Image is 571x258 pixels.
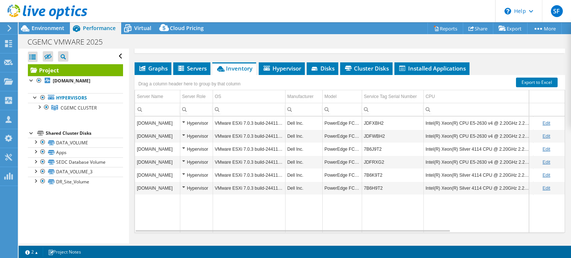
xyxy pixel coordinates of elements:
td: Column Model, Value PowerEdge FC630 [322,156,362,169]
td: Column Server Name, Filter cell [135,103,180,116]
a: DATA_VOLUME [28,138,123,147]
a: More [527,23,562,34]
td: Column Server Role, Value Hypervisor [180,156,213,169]
td: Column Server Name, Value fcserver2.cgemc.com [135,130,180,143]
div: Hypervisor [182,171,211,180]
td: Column OS, Filter cell [213,103,285,116]
span: Cloud Pricing [170,25,204,32]
b: [DOMAIN_NAME] [53,78,90,84]
td: Column OS, Value VMware ESXi 7.0.3 build-24411414 [213,182,285,195]
a: Edit [542,134,550,139]
td: Column Manufacturer, Value Dell Inc. [285,156,322,169]
a: CGEMC CLUSTER [28,103,123,112]
span: Inventory [216,65,252,72]
td: Model Column [322,90,362,103]
td: Column Model, Filter cell [322,103,362,116]
td: Column CPU, Value Intel(R) Xeon(R) Silver 4114 CPU @ 2.20GHz 2.20 GHz [423,169,533,182]
td: Column Service Tag Serial Number, Value 7B6H9T2 [362,182,423,195]
td: Column Server Role, Value Hypervisor [180,117,213,130]
td: Column Manufacturer, Value Dell Inc. [285,182,322,195]
div: Server Name [137,92,163,101]
td: Column Service Tag Serial Number, Value 7B6J9T2 [362,143,423,156]
td: Column Model, Value PowerEdge FC630 [322,117,362,130]
a: [DOMAIN_NAME] [28,76,123,86]
div: Server Role [182,92,206,101]
a: 2 [20,247,43,257]
td: Manufacturer Column [285,90,322,103]
span: SF [551,5,563,17]
td: Column CPU, Filter cell [423,103,533,116]
td: Column Service Tag Serial Number, Value JDFXBH2 [362,117,423,130]
svg: \n [504,8,511,14]
a: Edit [542,147,550,152]
td: Column Server Role, Value Hypervisor [180,130,213,143]
div: OS [215,92,221,101]
td: Column OS, Value VMware ESXi 7.0.3 build-24411414 [213,117,285,130]
td: Column Model, Value PowerEdge FC640 [322,169,362,182]
span: Servers [177,65,207,72]
td: Column Service Tag Serial Number, Value JDFRXG2 [362,156,423,169]
a: Hypervisors [28,93,123,103]
span: Environment [32,25,64,32]
td: Column OS, Value VMware ESXi 7.0.3 build-24411414 [213,169,285,182]
span: CGEMC CLUSTER [61,105,97,111]
div: Service Tag Serial Number [364,92,417,101]
a: SEDC Database Volume [28,157,123,167]
div: Hypervisor [182,119,211,128]
td: Column CPU, Value Intel(R) Xeon(R) CPU E5-2630 v4 @ 2.20GHz 2.20 GHz [423,130,533,143]
div: Hypervisor [182,145,211,154]
h1: CGEMC VMWARE 2025 [24,38,114,46]
td: Column Model, Value PowerEdge FC640 [322,182,362,195]
td: Column CPU, Value Intel(R) Xeon(R) CPU E5-2630 v4 @ 2.20GHz 2.20 GHz [423,117,533,130]
td: CPU Column [423,90,533,103]
td: Column Service Tag Serial Number, Filter cell [362,103,423,116]
td: Column Server Role, Value Hypervisor [180,182,213,195]
td: Column Service Tag Serial Number, Value 7B6K9T2 [362,169,423,182]
a: DR_Site_Volume [28,177,123,186]
td: Column OS, Value VMware ESXi 7.0.3 build-24411414 [213,130,285,143]
a: Export to Excel [516,78,558,87]
td: Column Server Role, Value Hypervisor [180,169,213,182]
td: Server Name Column [135,90,180,103]
td: Service Tag Serial Number Column [362,90,423,103]
span: Hypervisor [262,65,301,72]
a: Apps [28,147,123,157]
a: Project Notes [43,247,86,257]
span: Performance [83,25,116,32]
span: Disks [310,65,335,72]
a: Edit [542,121,550,126]
a: Edit [542,173,550,178]
td: Column CPU, Value Intel(R) Xeon(R) Silver 4114 CPU @ 2.20GHz 2.20 GHz [423,143,533,156]
td: Column Manufacturer, Filter cell [285,103,322,116]
td: Column Server Name, Value fcserver5.cgemc.com [135,143,180,156]
div: Manufacturer [287,92,314,101]
a: Export [493,23,528,34]
span: Installed Applications [398,65,466,72]
td: Column Manufacturer, Value Dell Inc. [285,143,322,156]
div: Shared Cluster Disks [46,129,123,138]
div: Data grid [135,75,565,233]
div: Hypervisor [182,132,211,141]
td: Server Role Column [180,90,213,103]
td: Column Server Role, Value Hypervisor [180,143,213,156]
td: Column OS, Value VMware ESXi 7.0.3 build-24411414 [213,143,285,156]
div: Hypervisor [182,158,211,167]
a: Edit [542,160,550,165]
td: Column CPU, Value Intel(R) Xeon(R) Silver 4114 CPU @ 2.20GHz 2.20 GHz [423,182,533,195]
td: Column CPU, Value Intel(R) Xeon(R) CPU E5-2630 v4 @ 2.20GHz 2.20 GHz [423,156,533,169]
a: Edit [542,186,550,191]
td: OS Column [213,90,285,103]
td: Column Server Name, Value fcserver1.cgemc.com [135,156,180,169]
td: Column Manufacturer, Value Dell Inc. [285,169,322,182]
span: Virtual [134,25,151,32]
a: DATA_VOLUME_3 [28,167,123,177]
td: Column Model, Value PowerEdge FC630 [322,130,362,143]
td: Column Model, Value PowerEdge FC640 [322,143,362,156]
a: Share [463,23,493,34]
td: Column Manufacturer, Value Dell Inc. [285,117,322,130]
div: Drag a column header here to group by that column [136,79,242,89]
td: Column Server Name, Value fcserver3.cgemc.com [135,117,180,130]
span: Graphs [138,65,168,72]
td: Column OS, Value VMware ESXi 7.0.3 build-24411414 [213,156,285,169]
span: Cluster Disks [344,65,389,72]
